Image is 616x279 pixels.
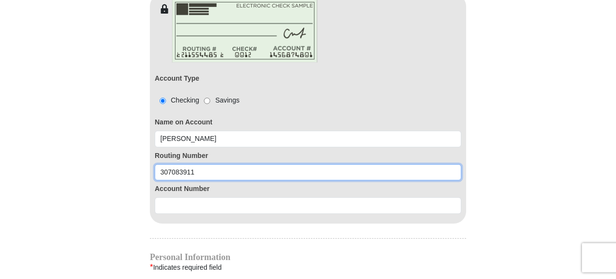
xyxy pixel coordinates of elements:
[155,151,461,161] label: Routing Number
[155,117,461,127] label: Name on Account
[155,95,239,105] div: Checking Savings
[150,261,466,274] div: Indicates required field
[155,73,199,84] label: Account Type
[155,184,461,194] label: Account Number
[150,253,466,261] h4: Personal Information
